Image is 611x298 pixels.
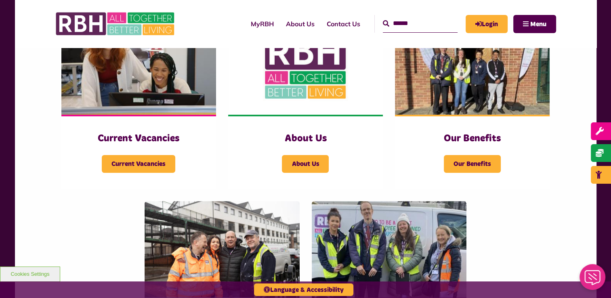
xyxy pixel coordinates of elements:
[55,8,176,40] img: RBH
[61,18,216,115] img: IMG 1470
[145,201,299,298] img: SAZMEDIA RBH 21FEB24 46
[280,13,321,35] a: About Us
[321,13,366,35] a: Contact Us
[228,18,383,115] img: RBH Logo Social Media 480X360 (1)
[102,155,175,173] span: Current Vacancies
[530,21,546,27] span: Menu
[383,15,458,32] input: Search
[513,15,556,33] button: Navigation
[411,132,533,145] h3: Our Benefits
[575,262,611,298] iframe: Netcall Web Assistant for live chat
[282,155,329,173] span: About Us
[395,18,550,115] img: Dropinfreehold2
[78,132,200,145] h3: Current Vacancies
[244,132,367,145] h3: About Us
[444,155,501,173] span: Our Benefits
[254,283,353,296] button: Language & Accessibility
[228,18,383,189] a: About Us About Us
[466,15,508,33] a: MyRBH
[61,18,216,189] a: Current Vacancies Current Vacancies
[245,13,280,35] a: MyRBH
[312,201,466,298] img: 391760240 1590016381793435 2179504426197536539 N
[395,18,550,189] a: Our Benefits Our Benefits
